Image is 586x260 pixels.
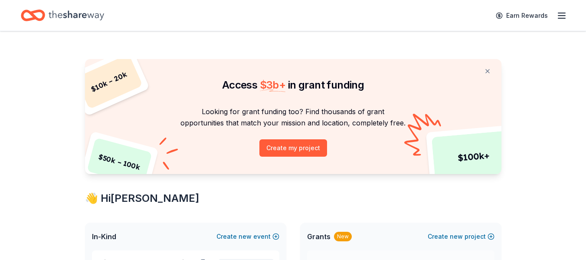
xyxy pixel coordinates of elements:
[428,231,494,242] button: Createnewproject
[75,54,143,109] div: $ 10k – 20k
[92,231,116,242] span: In-Kind
[307,231,331,242] span: Grants
[95,106,491,129] p: Looking for grant funding too? Find thousands of grant opportunities that match your mission and ...
[334,232,352,241] div: New
[222,79,364,91] span: Access in grant funding
[491,8,553,23] a: Earn Rewards
[450,231,463,242] span: new
[216,231,279,242] button: Createnewevent
[259,139,327,157] button: Create my project
[21,5,104,26] a: Home
[239,231,252,242] span: new
[85,191,501,205] div: 👋 Hi [PERSON_NAME]
[260,79,286,91] span: $ 3b +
